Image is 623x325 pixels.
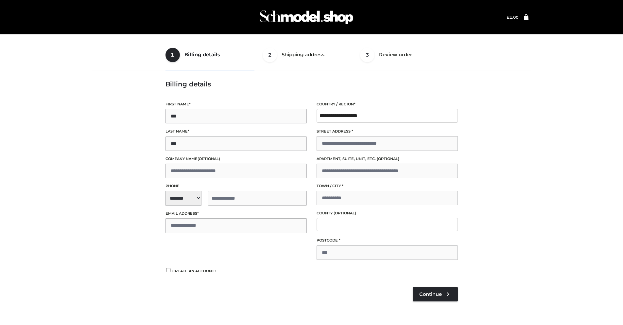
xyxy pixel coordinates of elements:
[317,237,458,244] label: Postcode
[317,128,458,135] label: Street address
[165,156,307,162] label: Company name
[165,268,171,272] input: Create an account?
[377,156,399,161] span: (optional)
[317,183,458,189] label: Town / City
[419,291,442,297] span: Continue
[317,210,458,216] label: County
[165,210,307,217] label: Email address
[507,15,518,20] a: £1.00
[317,156,458,162] label: Apartment, suite, unit, etc.
[172,269,216,273] span: Create an account?
[413,287,458,301] a: Continue
[334,211,356,215] span: (optional)
[317,101,458,107] label: Country / Region
[507,15,518,20] bdi: 1.00
[165,101,307,107] label: First name
[507,15,510,20] span: £
[165,128,307,135] label: Last name
[165,183,307,189] label: Phone
[198,156,220,161] span: (optional)
[165,80,458,88] h3: Billing details
[257,4,355,30] img: Schmodel Admin 964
